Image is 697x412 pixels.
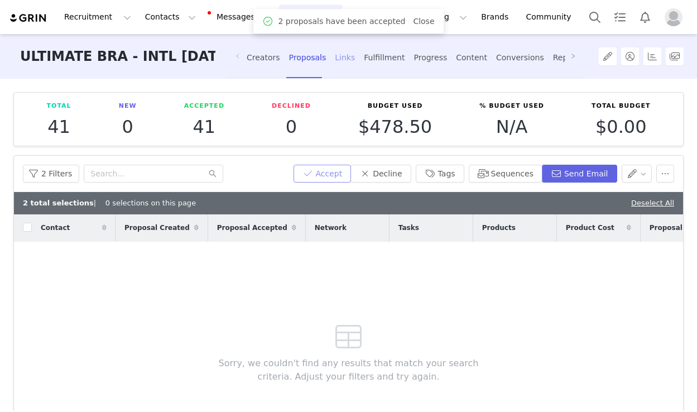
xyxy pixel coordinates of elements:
[479,117,544,137] p: N/A
[350,165,411,183] button: Decline
[566,223,614,233] span: Product Cost
[665,8,682,26] img: placeholder-profile.jpg
[278,16,405,27] span: 2 proposals have been accepted
[235,53,241,59] i: icon: left
[23,199,94,207] b: 2 total selections
[119,102,137,111] p: New
[247,43,280,73] div: Creators
[482,223,516,233] span: Products
[358,102,432,111] p: Budget Used
[456,43,487,73] div: Content
[9,13,48,23] img: grin logo
[474,4,518,30] a: Brands
[315,223,347,233] span: Network
[595,116,647,137] span: $0.00
[23,198,196,209] div: | 0 selections on this page
[416,165,464,183] button: Tags
[201,357,496,384] span: Sorry, we couldn't find any results that match your search criteria. Adjust your filters and try ...
[398,223,419,233] span: Tasks
[47,102,71,111] p: Total
[413,17,434,26] a: Close
[542,165,617,183] button: Send Email
[358,116,432,137] span: $478.50
[184,117,224,137] p: 41
[608,4,632,30] a: Tasks
[20,34,215,79] h3: ULTIMATE BRA - INTL [DATE]
[289,43,326,73] div: Proposals
[209,170,217,178] i: icon: search
[633,4,657,30] button: Notifications
[23,165,79,183] button: 2 Filters
[583,4,607,30] button: Search
[479,102,544,111] p: % Budget Used
[469,165,542,183] button: Sequences
[57,4,138,30] button: Recruitment
[294,165,352,183] button: Accept
[203,4,278,30] button: Messages
[520,4,583,30] a: Community
[414,43,447,73] div: Progress
[343,4,404,30] button: Content
[41,223,70,233] span: Contact
[335,43,355,73] div: Links
[553,43,591,73] div: Reporting
[47,117,71,137] p: 41
[84,165,223,183] input: Search...
[592,102,650,111] p: Total Budget
[272,117,311,137] p: 0
[658,8,694,26] button: Profile
[184,102,224,111] p: Accepted
[138,4,203,30] button: Contacts
[631,199,674,207] a: Deselect All
[405,4,474,30] button: Reporting
[119,117,137,137] p: 0
[279,4,343,30] button: Program
[570,53,576,59] i: icon: right
[364,43,405,73] div: Fulfillment
[496,43,544,73] div: Conversions
[124,223,190,233] span: Proposal Created
[217,223,287,233] span: Proposal Accepted
[272,102,311,111] p: Declined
